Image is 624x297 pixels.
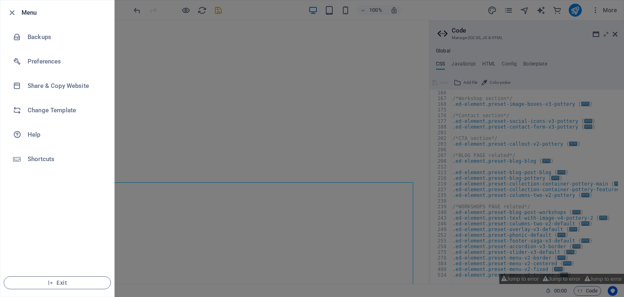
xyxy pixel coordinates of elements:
h6: Change Template [28,105,103,115]
span: Exit [11,280,104,286]
h6: Help [28,130,103,140]
a: Help [0,122,114,147]
h6: Preferences [28,57,103,66]
button: Exit [4,276,111,289]
h6: Share & Copy Website [28,81,103,91]
h6: Backups [28,32,103,42]
h6: Menu [22,8,108,17]
h6: Shortcuts [28,154,103,164]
